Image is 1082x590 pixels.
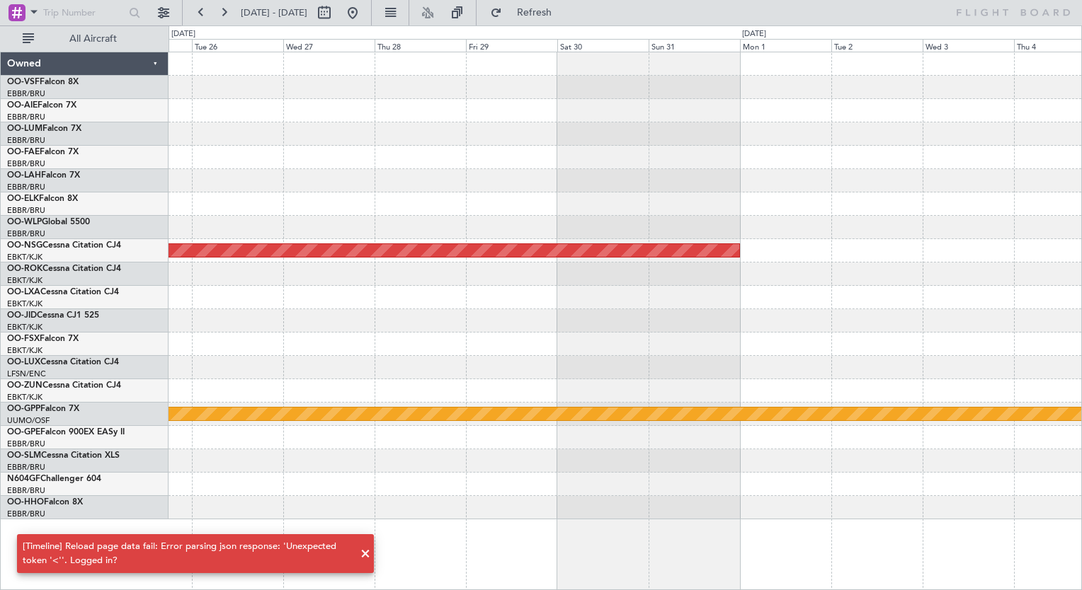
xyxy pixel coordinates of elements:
a: OO-GPPFalcon 7X [7,405,79,413]
a: OO-ELKFalcon 8X [7,195,78,203]
span: OO-FAE [7,148,40,156]
div: [DATE] [171,28,195,40]
a: OO-ZUNCessna Citation CJ4 [7,381,121,390]
div: Thu 28 [375,39,466,52]
a: EBBR/BRU [7,439,45,449]
a: OO-FAEFalcon 7X [7,148,79,156]
a: EBBR/BRU [7,182,45,192]
span: OO-FSX [7,335,40,343]
a: EBKT/KJK [7,252,42,262]
a: EBKT/KJK [7,392,42,403]
a: EBKT/KJK [7,299,42,309]
a: UUMO/OSF [7,415,50,426]
div: [Timeline] Reload page data fail: Error parsing json response: 'Unexpected token '<''. Logged in? [23,540,353,567]
a: EBBR/BRU [7,112,45,122]
span: OO-HHO [7,498,44,507]
a: OO-NSGCessna Citation CJ4 [7,241,121,250]
div: Tue 2 [831,39,923,52]
span: OO-LUX [7,358,40,366]
a: EBBR/BRU [7,135,45,146]
a: N604GFChallenger 604 [7,475,101,483]
a: EBBR/BRU [7,158,45,169]
span: OO-JID [7,311,37,320]
a: OO-LUMFalcon 7X [7,125,81,133]
a: OO-LXACessna Citation CJ4 [7,288,119,296]
span: OO-AIE [7,101,38,110]
button: All Aircraft [16,28,154,50]
span: OO-LXA [7,288,40,296]
div: Wed 27 [283,39,375,52]
a: OO-VSFFalcon 8X [7,78,79,86]
a: EBBR/BRU [7,485,45,496]
div: Wed 3 [923,39,1014,52]
a: EBBR/BRU [7,88,45,99]
a: OO-LUXCessna Citation CJ4 [7,358,119,366]
a: LFSN/ENC [7,369,46,379]
input: Trip Number [43,2,125,23]
span: Refresh [505,8,564,18]
a: EBKT/KJK [7,275,42,286]
a: OO-LAHFalcon 7X [7,171,80,180]
a: OO-HHOFalcon 8X [7,498,83,507]
span: All Aircraft [37,34,149,44]
a: EBKT/KJK [7,345,42,356]
span: OO-LAH [7,171,41,180]
a: OO-JIDCessna CJ1 525 [7,311,99,320]
a: OO-AIEFalcon 7X [7,101,76,110]
div: Sun 31 [649,39,740,52]
span: OO-WLP [7,218,42,226]
a: OO-SLMCessna Citation XLS [7,451,120,460]
span: N604GF [7,475,40,483]
div: Mon 1 [740,39,831,52]
div: Tue 26 [192,39,283,52]
div: Sat 30 [557,39,649,52]
a: EBBR/BRU [7,205,45,216]
a: EBBR/BRU [7,509,45,519]
span: OO-LUM [7,125,42,133]
a: OO-ROKCessna Citation CJ4 [7,265,121,273]
div: [DATE] [742,28,766,40]
a: OO-GPEFalcon 900EX EASy II [7,428,125,436]
span: OO-GPE [7,428,40,436]
span: OO-ELK [7,195,39,203]
span: OO-VSF [7,78,40,86]
button: Refresh [484,1,569,24]
a: EBKT/KJK [7,322,42,332]
span: OO-ROK [7,265,42,273]
a: OO-FSXFalcon 7X [7,335,79,343]
div: Fri 29 [466,39,557,52]
span: OO-GPP [7,405,40,413]
span: OO-SLM [7,451,41,460]
a: EBBR/BRU [7,462,45,473]
span: OO-NSG [7,241,42,250]
a: OO-WLPGlobal 5500 [7,218,90,226]
span: OO-ZUN [7,381,42,390]
span: [DATE] - [DATE] [241,6,307,19]
a: EBBR/BRU [7,229,45,239]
